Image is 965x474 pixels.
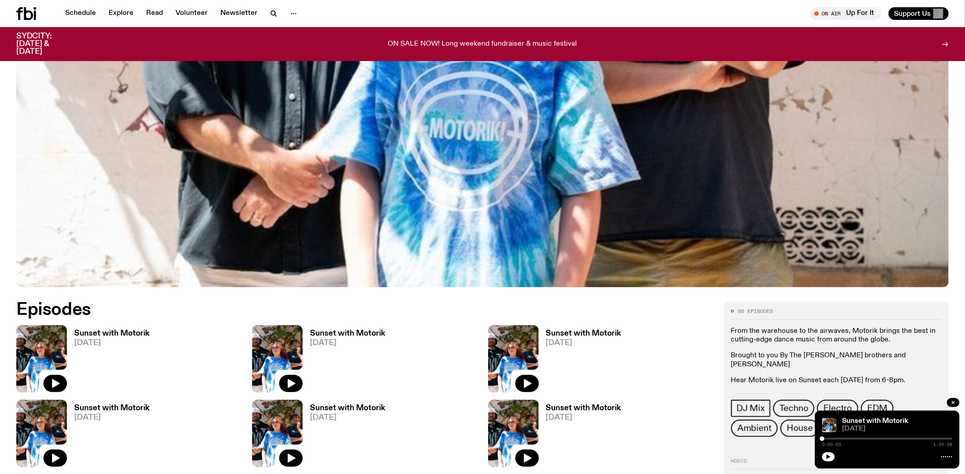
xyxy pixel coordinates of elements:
a: Volunteer [170,7,213,20]
p: Brought to you By The [PERSON_NAME] brothers and [PERSON_NAME] [731,351,941,369]
a: Sunset with Motorik[DATE] [539,404,621,467]
span: Electro [823,403,852,413]
a: Sunset with Motorik[DATE] [303,404,385,467]
span: EDM [867,403,887,413]
p: Hear Motorik live on Sunset each [DATE] from 6-8pm. [731,376,941,385]
a: Sunset with Motorik[DATE] [303,330,385,393]
a: Sunset with Motorik[DATE] [67,404,149,467]
span: 0:00:03 [822,442,841,447]
span: [DATE] [842,426,952,432]
img: Andrew, Reenie, and Pat stand in a row, smiling at the camera, in dappled light with a vine leafe... [16,400,67,467]
h3: Sunset with Motorik [310,404,385,412]
span: House [787,423,813,433]
img: Andrew, Reenie, and Pat stand in a row, smiling at the camera, in dappled light with a vine leafe... [488,325,539,393]
span: [DATE] [74,414,149,422]
img: Andrew, Reenie, and Pat stand in a row, smiling at the camera, in dappled light with a vine leafe... [252,325,303,393]
a: Explore [103,7,139,20]
h3: Sunset with Motorik [74,404,149,412]
p: ON SALE NOW! Long weekend fundraiser & music festival [388,40,577,48]
span: [DATE] [546,414,621,422]
h3: Sunset with Motorik [74,330,149,337]
img: Andrew, Reenie, and Pat stand in a row, smiling at the camera, in dappled light with a vine leafe... [822,418,837,432]
a: House [780,420,819,437]
span: Techno [780,403,808,413]
a: Sunset with Motorik [842,417,908,425]
img: Andrew, Reenie, and Pat stand in a row, smiling at the camera, in dappled light with a vine leafe... [252,400,303,467]
h2: Hosts [731,459,941,469]
a: Schedule [60,7,101,20]
a: Sunset with Motorik[DATE] [67,330,149,393]
a: Newsletter [215,7,263,20]
span: DJ Mix [737,403,765,413]
span: [DATE] [310,414,385,422]
span: 1:59:58 [933,442,952,447]
a: Electro [817,400,858,417]
h3: Sunset with Motorik [546,330,621,337]
a: Techno [773,400,815,417]
button: Support Us [889,7,949,20]
span: [DATE] [74,339,149,347]
span: 88 episodes [738,309,773,314]
a: Sunset with Motorik[DATE] [539,330,621,393]
button: On AirUp For It [810,7,881,20]
h3: Sunset with Motorik [546,404,621,412]
span: [DATE] [310,339,385,347]
span: Ambient [737,423,772,433]
a: DJ Mix [731,400,770,417]
a: EDM [861,400,894,417]
h3: Sunset with Motorik [310,330,385,337]
h3: SYDCITY: [DATE] & [DATE] [16,33,74,56]
img: Andrew, Reenie, and Pat stand in a row, smiling at the camera, in dappled light with a vine leafe... [488,400,539,467]
a: Ambient [731,420,778,437]
span: Support Us [894,9,931,18]
span: [DATE] [546,339,621,347]
p: From the warehouse to the airwaves, Motorik brings the best in cutting-edge dance music from arou... [731,327,941,344]
a: Read [141,7,168,20]
h2: Episodes [16,302,634,318]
